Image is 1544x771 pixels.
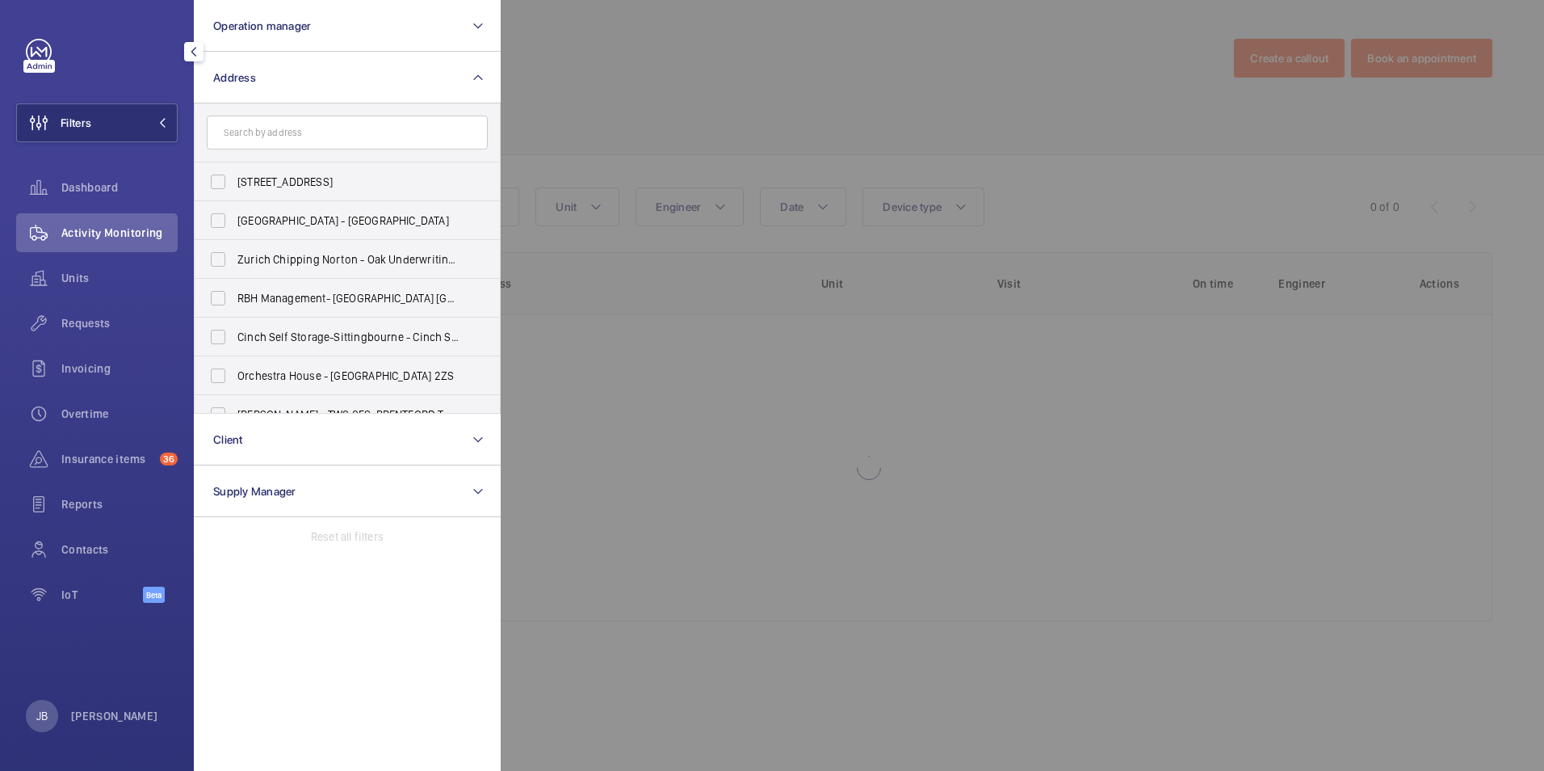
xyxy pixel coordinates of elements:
span: Filters [61,115,91,131]
span: Beta [143,587,165,603]
button: Filters [16,103,178,142]
span: Insurance items [61,451,153,467]
span: IoT [61,587,143,603]
span: Dashboard [61,179,178,196]
span: Contacts [61,541,178,558]
span: Overtime [61,406,178,422]
span: Requests [61,315,178,331]
span: Invoicing [61,360,178,377]
p: JB [36,708,48,724]
p: [PERSON_NAME] [71,708,158,724]
span: Units [61,270,178,286]
span: Reports [61,496,178,512]
span: 36 [160,453,178,466]
span: Activity Monitoring [61,225,178,241]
